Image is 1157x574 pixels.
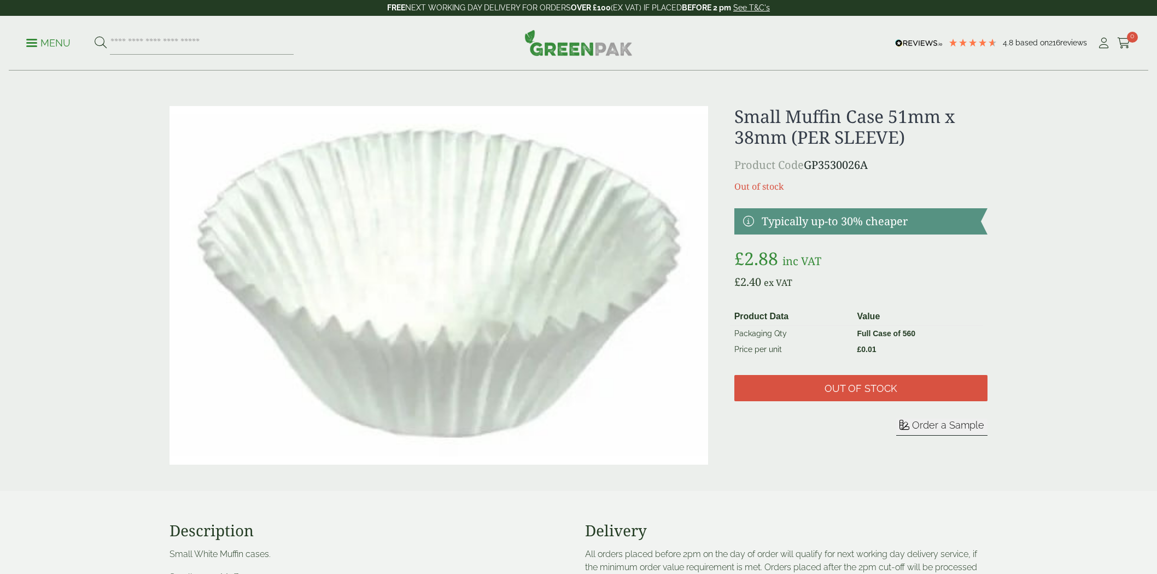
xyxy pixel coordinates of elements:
[734,274,740,289] span: £
[764,277,792,289] span: ex VAT
[170,106,708,465] img: 3530026 Small Muffin Case 51 X 38mm
[1049,38,1060,47] span: 216
[170,522,572,540] h3: Description
[524,30,633,56] img: GreenPak Supplies
[734,157,804,172] span: Product Code
[1127,32,1138,43] span: 0
[733,3,770,12] a: See T&C's
[734,274,761,289] bdi: 2.40
[730,342,853,358] td: Price per unit
[730,308,853,326] th: Product Data
[1097,38,1111,49] i: My Account
[1117,38,1131,49] i: Cart
[734,247,778,270] bdi: 2.88
[170,548,572,561] p: Small White Muffin cases.
[26,37,71,50] p: Menu
[1003,38,1015,47] span: 4.8
[26,37,71,48] a: Menu
[857,345,861,354] span: £
[1015,38,1049,47] span: Based on
[585,522,987,540] h3: Delivery
[734,106,987,148] h1: Small Muffin Case 51mm x 38mm (PER SLEEVE)
[571,3,611,12] strong: OVER £100
[682,3,731,12] strong: BEFORE 2 pm
[734,157,987,173] p: GP3530026A
[782,254,821,268] span: inc VAT
[1117,35,1131,51] a: 0
[1060,38,1087,47] span: reviews
[896,419,987,436] button: Order a Sample
[857,345,876,354] bdi: 0.01
[948,38,997,48] div: 4.79 Stars
[852,308,983,326] th: Value
[857,329,915,338] strong: Full Case of 560
[895,39,943,47] img: REVIEWS.io
[387,3,405,12] strong: FREE
[912,419,984,431] span: Order a Sample
[734,247,744,270] span: £
[734,180,987,193] p: Out of stock
[825,383,897,395] span: Out of stock
[730,325,853,342] td: Packaging Qty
